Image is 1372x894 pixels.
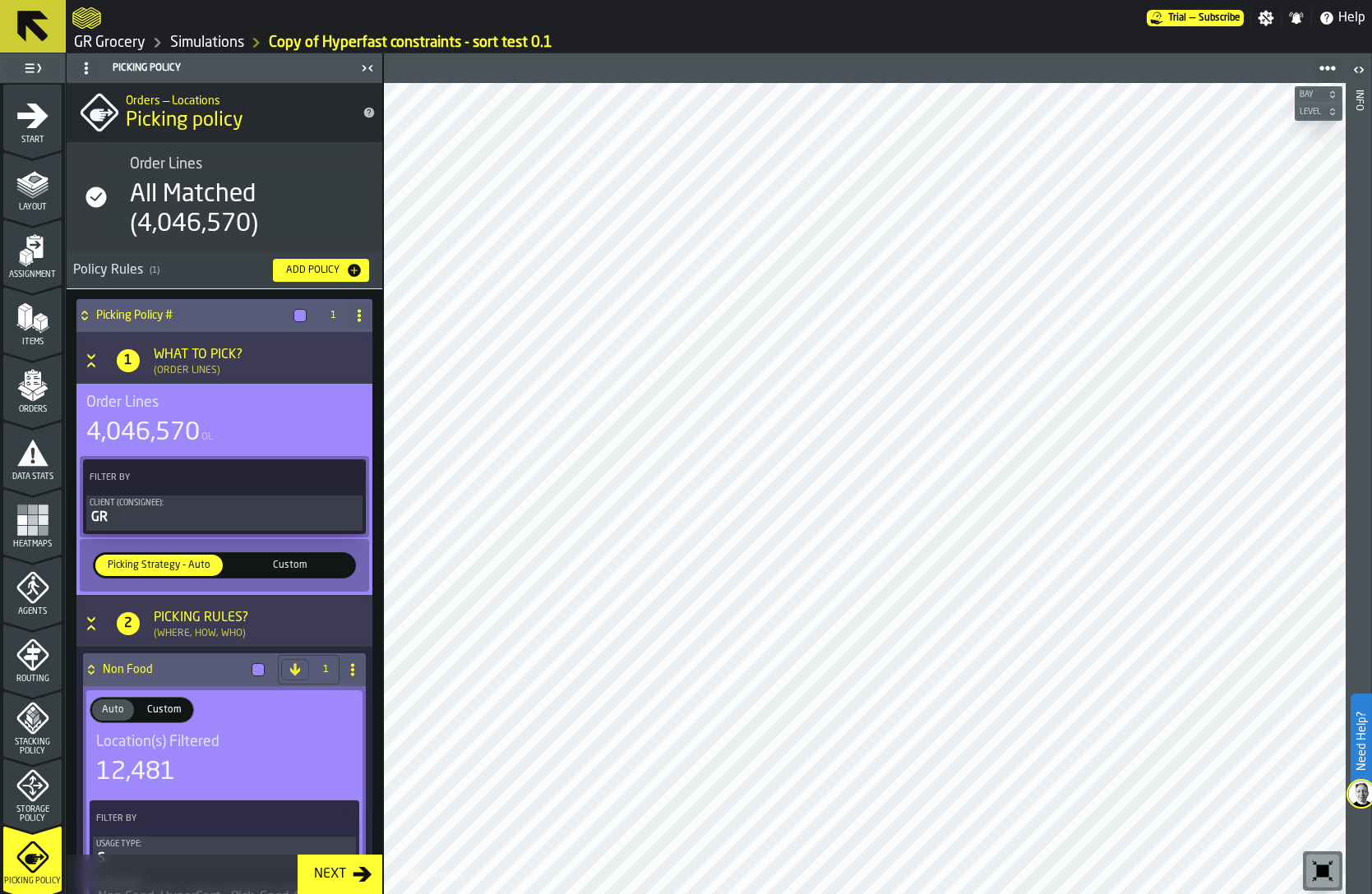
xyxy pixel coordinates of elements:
li: menu Routing [3,624,62,689]
div: button-toolbar-undefined [1303,851,1342,891]
label: button-toggle-Open [1347,57,1370,86]
button: Client (Consignee):GR [86,495,363,531]
div: (Where, How, Who) [154,628,246,639]
span: Picking policy [126,108,243,134]
label: button-switch-multi-Picking Strategy - Auto [94,553,224,578]
div: stat-Location(s) Filtered [90,730,359,790]
li: menu Stacking Policy [3,691,62,757]
button: button-Add Policy [273,259,369,282]
label: button-toggle-Close me [356,58,379,78]
span: Stacking Policy [3,738,62,756]
span: Data Stats [3,472,62,482]
span: Start [3,136,62,145]
div: Picking Rules? [154,608,248,628]
a: logo-header [387,858,480,891]
a: link-to-/wh/i/e451d98b-95f6-4604-91ff-c80219f9c36d/simulations/3acb5197-c26b-47c0-a658-df6a5bcdc936 [269,34,552,52]
li: menu Storage Policy [3,758,62,824]
span: Custom [229,558,350,573]
h4: Picking Policy # [96,309,287,322]
li: menu Assignment [3,219,62,285]
span: Level [1296,108,1324,117]
span: Storage Policy [3,805,62,823]
div: All Matched (4,046,570) [130,180,369,239]
li: menu Agents [3,556,62,622]
div: Client (Consignee): [90,499,359,508]
span: Subscribe [1199,12,1240,24]
div: Title [96,733,353,751]
label: Need Help? [1352,695,1370,787]
header: Info [1346,53,1371,894]
label: button-switch-multi-Auto [90,698,136,722]
span: Location(s) Filtered [96,733,219,751]
button: button- [1295,104,1342,120]
li: menu Heatmaps [3,489,62,555]
button: button- [1295,86,1342,103]
a: link-to-/wh/i/e451d98b-95f6-4604-91ff-c80219f9c36d [170,34,244,52]
span: Picking Strategy - Auto [99,558,219,573]
h3: title-section-[object Object] [76,332,372,384]
span: Orders [3,405,62,414]
span: OL [201,431,213,443]
div: stat-Order Lines [80,387,369,454]
span: 2 [118,614,139,634]
h3: title-section-[object Object] [76,595,372,647]
span: Heatmaps [3,540,62,549]
label: Filter By [93,810,326,827]
div: PolicyFilterItem-Usage Type [93,836,356,872]
span: 1 [326,310,340,321]
span: Assignment [3,270,62,279]
span: Bay [1296,90,1324,99]
span: ( 1 ) [150,265,159,276]
label: button-toggle-Help [1312,8,1372,28]
div: Title [86,394,363,412]
label: button-toggle-Notifications [1282,10,1311,26]
span: Custom [141,703,188,717]
div: Non Food [83,653,271,686]
div: Title [130,155,369,173]
div: Picking Policy [70,55,356,81]
div: Usage Type: [96,840,353,849]
div: Next [307,864,353,884]
button: Button-[object Object]-open [83,615,106,632]
span: 1 [319,664,332,675]
div: Add Policy [279,265,346,276]
div: S [96,849,353,869]
a: logo-header [72,3,101,33]
span: Items [3,338,62,347]
span: 1 [118,351,139,371]
label: button-switch-multi-Custom [136,698,193,722]
span: Help [1338,8,1365,28]
span: Layout [3,203,62,212]
li: menu Data Stats [3,422,62,487]
label: Filter By [86,469,333,486]
div: stat-Order Lines [67,142,382,252]
div: thumb [226,555,353,576]
div: Info [1353,86,1365,890]
h3: title-section-[object Object] [67,252,382,289]
label: button-toggle-Toggle Full Menu [3,57,62,80]
li: menu Start [3,85,62,150]
li: menu Items [3,287,62,353]
h2: Sub Title [126,91,349,108]
svg: Reset zoom and position [1310,858,1336,884]
a: link-to-/wh/i/e451d98b-95f6-4604-91ff-c80219f9c36d/pricing/ [1147,10,1244,26]
div: thumb [137,699,192,721]
a: link-to-/wh/i/e451d98b-95f6-4604-91ff-c80219f9c36d [74,34,146,52]
li: menu Layout [3,152,62,218]
div: (Order Lines) [154,365,220,376]
li: menu Picking Policy [3,826,62,892]
nav: Breadcrumb [72,33,1365,53]
div: 4,046,570 [86,418,200,448]
span: Agents [3,607,62,616]
div: 12,481 [96,758,175,787]
div: thumb [95,555,223,576]
div: Picking Policy # [76,299,313,332]
h4: Non Food [103,663,245,676]
span: Order Lines [86,394,159,412]
li: menu Orders [3,354,62,420]
div: What to Pick? [154,345,243,365]
div: title-Picking policy [67,83,382,142]
label: button-toggle-Settings [1251,10,1281,26]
